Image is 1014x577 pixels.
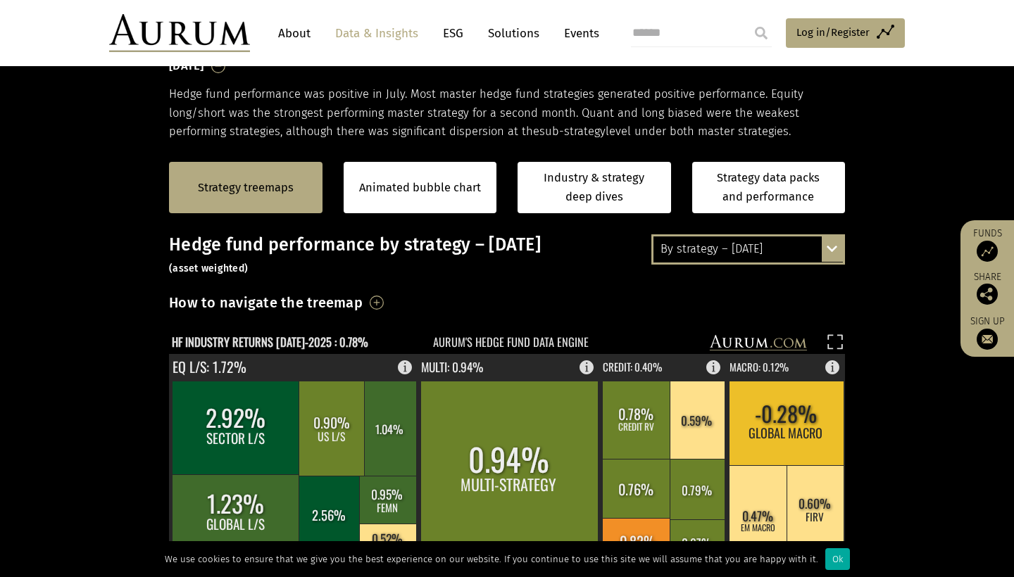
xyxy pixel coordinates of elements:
a: Industry & strategy deep dives [518,162,671,213]
h3: Hedge fund performance by strategy – [DATE] [169,234,845,277]
a: Log in/Register [786,18,905,48]
div: By strategy – [DATE] [653,236,843,262]
a: Events [557,20,599,46]
small: (asset weighted) [169,262,248,274]
p: Hedge fund performance was positive in July. Most master hedge fund strategies generated positive... [169,85,845,141]
a: Strategy treemaps [198,179,294,197]
img: Aurum [109,14,250,52]
a: Sign up [968,315,1007,350]
h3: How to navigate the treemap [169,291,363,315]
a: Solutions [481,20,546,46]
a: Animated bubble chart [359,179,481,197]
span: Log in/Register [796,24,870,41]
img: Share this post [977,284,998,305]
span: sub-strategy [539,125,606,138]
a: Strategy data packs and performance [692,162,846,213]
a: Funds [968,227,1007,262]
div: Ok [825,548,850,570]
div: Share [968,272,1007,305]
a: Data & Insights [328,20,425,46]
img: Access Funds [977,241,998,262]
a: About [271,20,318,46]
a: ESG [436,20,470,46]
input: Submit [747,19,775,47]
img: Sign up to our newsletter [977,329,998,350]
